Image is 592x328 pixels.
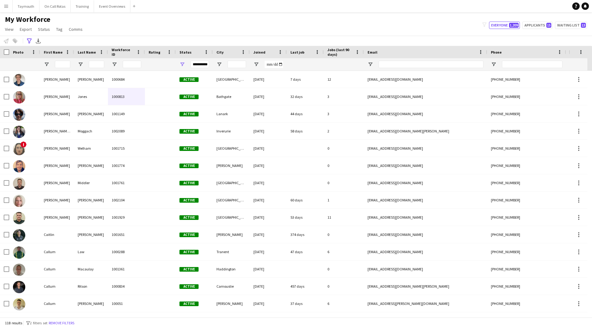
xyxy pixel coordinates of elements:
[287,278,324,295] div: 457 days
[13,74,25,86] img: Aidan McIvor
[20,141,27,148] span: !
[112,47,134,57] span: Workforce ID
[74,192,108,209] div: [PERSON_NAME]
[179,77,199,82] span: Active
[364,140,487,157] div: [EMAIL_ADDRESS][DOMAIN_NAME]
[13,91,25,103] img: Alishia Jones
[74,261,108,277] div: Macaulay
[213,174,250,191] div: [GEOGRAPHIC_DATA]
[108,295,145,312] div: 100051
[179,250,199,254] span: Active
[112,62,117,67] button: Open Filter Menu
[213,88,250,105] div: Bathgate
[74,105,108,122] div: [PERSON_NAME]
[74,88,108,105] div: Jones
[324,123,364,140] div: 2
[250,261,287,277] div: [DATE]
[487,192,566,209] div: [PHONE_NUMBER]
[179,112,199,116] span: Active
[253,62,259,67] button: Open Filter Menu
[40,140,74,157] div: [PERSON_NAME]
[30,321,47,325] span: 2 filters set
[179,302,199,306] span: Active
[13,177,25,190] img: Arlene Middler
[555,22,587,29] button: Waiting list13
[13,281,25,293] img: Callum Ritson
[44,50,63,55] span: First Name
[364,123,487,140] div: [EMAIL_ADDRESS][DOMAIN_NAME][PERSON_NAME]
[487,209,566,226] div: [PHONE_NUMBER]
[74,157,108,174] div: [PERSON_NAME]
[487,295,566,312] div: [PHONE_NUMBER]
[364,71,487,88] div: [EMAIL_ADDRESS][DOMAIN_NAME]
[40,105,74,122] div: [PERSON_NAME]
[108,71,145,88] div: 1000684
[108,140,145,157] div: 1001715
[108,123,145,140] div: 1002089
[213,71,250,88] div: [GEOGRAPHIC_DATA]
[487,278,566,295] div: [PHONE_NUMBER]
[17,25,34,33] a: Export
[287,243,324,260] div: 47 days
[179,215,199,220] span: Active
[13,298,25,310] img: Callum Wallace
[13,229,25,241] img: Caitlin Cuthill
[213,295,250,312] div: [PERSON_NAME]
[89,61,104,68] input: Last Name Filter Input
[40,123,74,140] div: [PERSON_NAME] [PERSON_NAME]
[250,174,287,191] div: [DATE]
[149,50,160,55] span: Rating
[69,26,83,32] span: Comms
[13,108,25,121] img: Alison Macleod
[216,62,222,67] button: Open Filter Menu
[487,243,566,260] div: [PHONE_NUMBER]
[94,0,130,12] button: Event Overviews
[324,295,364,312] div: 6
[287,88,324,105] div: 32 days
[40,226,74,243] div: Caitlin
[324,226,364,243] div: 0
[364,174,487,191] div: [EMAIL_ADDRESS][DOMAIN_NAME]
[44,62,49,67] button: Open Filter Menu
[108,174,145,191] div: 1001761
[179,284,199,289] span: Active
[546,23,551,28] span: 15
[179,95,199,99] span: Active
[287,71,324,88] div: 7 days
[108,88,145,105] div: 1000813
[108,261,145,277] div: 1001361
[250,105,287,122] div: [DATE]
[487,261,566,277] div: [PHONE_NUMBER]
[40,174,74,191] div: [PERSON_NAME]
[324,192,364,209] div: 1
[250,157,287,174] div: [DATE]
[487,71,566,88] div: [PHONE_NUMBER]
[179,164,199,168] span: Active
[55,61,70,68] input: First Name Filter Input
[40,295,74,312] div: Callum
[179,267,199,272] span: Active
[502,61,562,68] input: Phone Filter Input
[213,243,250,260] div: Tranent
[324,88,364,105] div: 3
[265,61,283,68] input: Joined Filter Input
[324,243,364,260] div: 6
[379,61,483,68] input: Email Filter Input
[364,261,487,277] div: [EMAIL_ADDRESS][DOMAIN_NAME]
[20,26,32,32] span: Export
[253,50,265,55] span: Joined
[250,88,287,105] div: [DATE]
[108,209,145,226] div: 1001929
[324,140,364,157] div: 0
[74,209,108,226] div: [PERSON_NAME]
[56,26,63,32] span: Tag
[108,243,145,260] div: 1000288
[13,246,25,259] img: Callum Law
[250,192,287,209] div: [DATE]
[78,50,96,55] span: Last Name
[364,157,487,174] div: [EMAIL_ADDRESS][DOMAIN_NAME]
[364,88,487,105] div: [EMAIL_ADDRESS][DOMAIN_NAME]
[74,174,108,191] div: Middler
[213,123,250,140] div: Inverurie
[40,261,74,277] div: Callum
